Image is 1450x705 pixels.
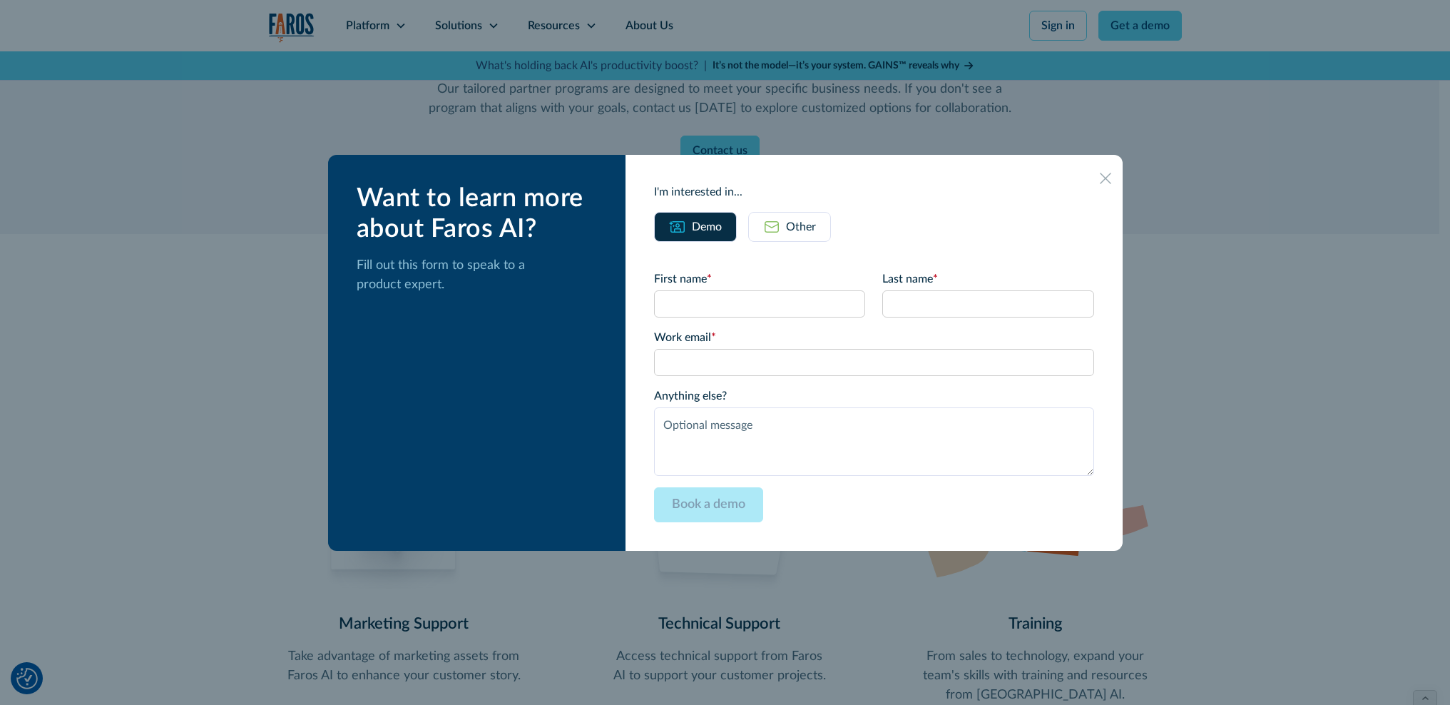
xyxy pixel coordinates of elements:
[654,183,1093,201] div: I'm interested in...
[357,183,603,245] div: Want to learn more about Faros AI?
[786,218,816,235] div: Other
[654,270,865,288] label: First name
[692,218,722,235] div: Demo
[654,270,1093,522] form: Email Form
[654,329,1093,346] label: Work email
[654,387,1093,405] label: Anything else?
[357,256,603,295] p: Fill out this form to speak to a product expert.
[882,270,1093,288] label: Last name
[654,487,763,522] input: Book a demo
